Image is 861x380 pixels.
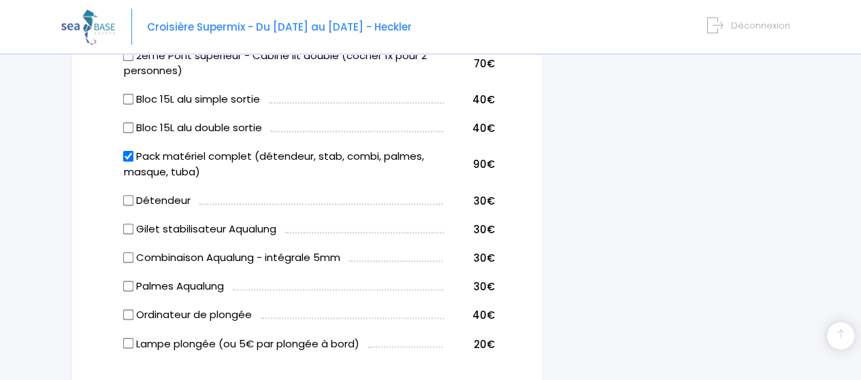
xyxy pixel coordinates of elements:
[123,337,133,348] input: Lampe plongée (ou 5€ par plongée à bord)
[123,252,133,262] input: Combinaison Aqualung - intégrale 5mm
[123,122,133,133] input: Bloc 15L alu double sortie
[472,121,495,135] span: 40€
[124,193,191,209] label: Détendeur
[123,194,133,205] input: Détendeur
[124,279,224,294] label: Palmes Aqualung
[124,336,359,351] label: Lampe plongée (ou 5€ par plongée à bord)
[123,309,133,319] input: Ordinateur de plongée
[123,151,133,162] input: Pack matériel complet (détendeur, stab, combi, palmes, masque, tuba)
[474,336,495,351] span: 20€
[124,250,340,266] label: Combinaison Aqualung - intégrale 5mm
[123,280,133,291] input: Palmes Aqualung
[474,56,495,71] span: 70€
[147,20,412,34] span: Croisière Supermix - Du [DATE] au [DATE] - Heckler
[473,157,495,171] span: 90€
[124,92,260,107] label: Bloc 15L alu simple sortie
[124,149,444,179] label: Pack matériel complet (détendeur, stab, combi, palmes, masque, tuba)
[472,308,495,322] span: 40€
[474,279,495,294] span: 30€
[123,50,133,61] input: 2ème Pont supérieur - Cabine lit double (cocher 1x pour 2 personnes)
[474,194,495,208] span: 30€
[124,222,276,237] label: Gilet stabilisateur Aqualung
[474,251,495,265] span: 30€
[731,19,790,32] span: Déconnexion
[123,223,133,234] input: Gilet stabilisateur Aqualung
[124,48,444,79] label: 2ème Pont supérieur - Cabine lit double (cocher 1x pour 2 personnes)
[472,92,495,107] span: 40€
[474,222,495,237] span: 30€
[124,120,262,136] label: Bloc 15L alu double sortie
[124,307,252,323] label: Ordinateur de plongée
[123,94,133,105] input: Bloc 15L alu simple sortie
